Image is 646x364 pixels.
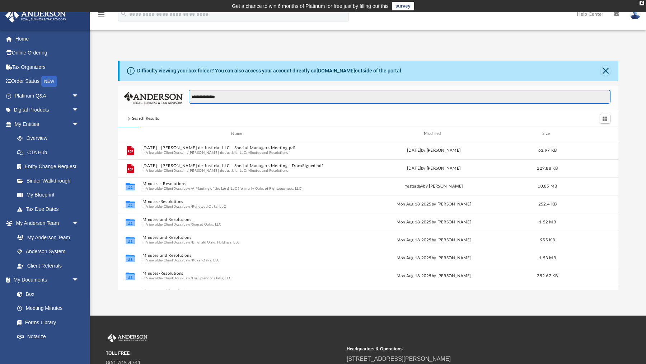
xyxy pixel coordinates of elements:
[533,131,562,137] div: Size
[72,103,86,118] span: arrow_drop_down
[121,131,139,137] div: id
[5,103,90,117] a: Digital Productsarrow_drop_down
[182,150,183,155] span: /
[146,204,182,209] button: Viewable-ClientDocs
[192,240,240,245] button: Emerald Oaks Holdings, LLC
[640,1,644,5] div: close
[142,146,334,150] button: [DATE] - [PERSON_NAME] de Justicia, LLC - Special Managers Meeting.pdf
[10,145,90,160] a: CTA Hub
[182,258,183,263] span: /
[317,68,355,74] a: [DOMAIN_NAME]
[72,89,86,103] span: arrow_drop_down
[600,114,610,124] button: Switch to Grid View
[72,117,86,132] span: arrow_drop_down
[338,201,530,207] div: Mon Aug 18 2025 by [PERSON_NAME]
[183,258,190,263] button: Law
[190,240,192,245] span: /
[10,174,90,188] a: Binder Walkthrough
[392,2,414,10] a: survey
[142,240,334,245] span: In
[97,10,106,19] i: menu
[5,89,90,103] a: Platinum Q&Aarrow_drop_down
[405,184,423,188] span: yesterday
[183,222,190,227] button: Law
[188,150,246,155] button: [PERSON_NAME] de Justicia, LLC
[183,150,187,155] button: ···
[10,202,90,216] a: Tax Due Dates
[183,240,190,245] button: Law
[247,150,288,155] button: Minutes and Resolutions
[10,230,83,245] a: My Anderson Team
[337,131,530,137] div: Modified
[142,168,334,173] span: In
[5,117,90,131] a: My Entitiesarrow_drop_down
[538,202,556,206] span: 252.4 KB
[347,356,451,362] a: [STREET_ADDRESS][PERSON_NAME]
[146,150,182,155] button: Viewable-ClientDocs
[192,258,220,263] button: Royal Oaks, LLC
[3,9,68,23] img: Anderson Advisors Platinum Portal
[142,289,334,294] button: Minutes and Resolutions
[5,216,86,231] a: My Anderson Teamarrow_drop_down
[190,186,192,191] span: /
[142,222,334,227] span: In
[5,46,90,60] a: Online Ordering
[142,150,334,155] span: In
[183,276,190,280] button: Law
[246,168,247,173] span: /
[10,188,86,202] a: My Blueprint
[106,350,342,356] small: TOLL FREE
[146,168,182,173] button: Viewable-ClientDocs
[142,186,334,191] span: In
[72,273,86,288] span: arrow_drop_down
[72,216,86,231] span: arrow_drop_down
[538,148,556,152] span: 63.97 KB
[182,204,183,209] span: /
[539,256,556,260] span: 1.53 MB
[183,168,187,173] button: ···
[146,222,182,227] button: Viewable-ClientDocs
[10,245,86,259] a: Anderson System
[142,276,334,280] span: In
[5,273,86,287] a: My Documentsarrow_drop_down
[190,258,192,263] span: /
[10,259,86,273] a: Client Referrals
[192,276,231,280] button: His Splendor Oaks, LLC
[142,217,334,222] button: Minutes and Resolutions
[247,168,288,173] button: Minutes and Resolutions
[41,76,57,87] div: NEW
[338,183,530,189] div: by [PERSON_NAME]
[142,131,334,137] div: Name
[142,258,334,263] span: In
[142,204,334,209] span: In
[347,346,582,352] small: Headquarters & Operations
[187,150,188,155] span: /
[182,186,183,191] span: /
[97,14,106,19] a: menu
[182,276,183,280] span: /
[146,258,182,263] button: Viewable-ClientDocs
[182,240,183,245] span: /
[142,271,334,276] button: Minutes-Resolutions
[338,165,530,171] div: [DATE] by [PERSON_NAME]
[187,168,188,173] span: /
[106,334,149,343] img: Anderson Advisors Platinum Portal
[10,131,90,146] a: Overview
[338,273,530,279] div: Mon Aug 18 2025 by [PERSON_NAME]
[10,160,90,174] a: Entity Change Request
[537,274,558,278] span: 252.67 KB
[192,222,221,227] button: Sunset Oaks, LLC
[5,60,90,74] a: Tax Organizers
[601,66,611,76] button: Close
[338,219,530,225] div: Mon Aug 18 2025 by [PERSON_NAME]
[182,222,183,227] span: /
[565,131,615,137] div: id
[192,204,226,209] button: Renewed Oaks, LLC
[10,301,86,316] a: Meeting Minutes
[10,330,86,344] a: Notarize
[190,276,192,280] span: /
[10,287,83,301] a: Box
[183,204,190,209] button: Law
